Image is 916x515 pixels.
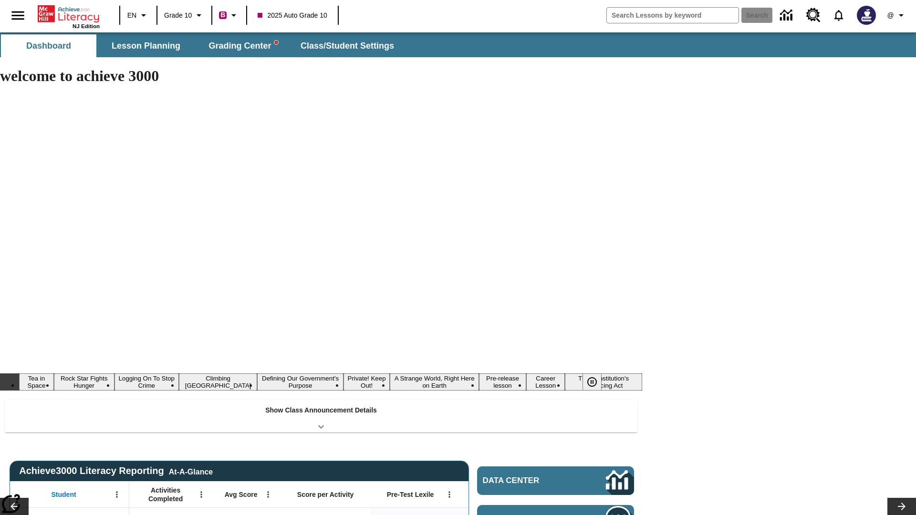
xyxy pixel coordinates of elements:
button: Slide 2 Rock Star Fights Hunger [54,373,114,391]
span: @ [887,10,894,21]
svg: writing assistant alert [274,41,278,44]
span: Lesson Planning [112,41,180,51]
span: Student [52,490,76,499]
button: Grading Center [196,34,291,57]
a: Home [38,4,100,23]
span: Activities Completed [134,486,197,503]
span: EN [127,10,136,21]
span: Grade 10 [164,10,192,21]
p: Show Class Announcement Details [265,405,377,415]
a: Data Center [774,2,801,29]
img: Avatar [857,6,876,25]
span: Avg Score [225,490,258,499]
button: Profile/Settings [882,7,912,24]
button: Pause [583,373,602,391]
a: Notifications [826,3,851,28]
button: Open Menu [261,487,275,502]
button: Slide 7 A Strange World, Right Here on Earth [390,373,479,391]
input: search field [607,8,739,23]
button: Open Menu [110,487,124,502]
button: Slide 4 Climbing Mount Tai [179,373,258,391]
a: Data Center [477,466,634,495]
button: Open Menu [442,487,457,502]
a: Resource Center, Will open in new tab [801,2,826,28]
button: Slide 3 Logging On To Stop Crime [114,373,179,391]
div: Pause [583,373,611,391]
button: Lesson Planning [98,34,194,57]
span: Pre-Test Lexile [387,490,434,499]
span: B [220,9,225,21]
button: Open Menu [194,487,208,502]
button: Slide 1 Tea in Space [19,373,54,391]
button: Class/Student Settings [293,34,402,57]
button: Open side menu [4,1,32,30]
div: Show Class Announcement Details [5,400,637,433]
div: Home [38,3,100,29]
span: Class/Student Settings [301,41,394,51]
button: Slide 9 Career Lesson [526,373,565,391]
button: Select a new avatar [851,3,882,28]
button: Slide 10 The Constitution's Balancing Act [565,373,642,391]
button: Grade: Grade 10, Select a grade [160,7,208,24]
button: Slide 5 Defining Our Government's Purpose [257,373,343,391]
span: NJ Edition [73,23,100,29]
button: Boost Class color is violet red. Change class color [215,7,243,24]
button: Slide 6 Private! Keep Out! [343,373,390,391]
span: Score per Activity [297,490,354,499]
span: Dashboard [26,41,71,51]
button: Slide 8 Pre-release lesson [479,373,526,391]
span: 2025 Auto Grade 10 [258,10,327,21]
button: Dashboard [1,34,96,57]
span: Grading Center [208,41,278,51]
span: Data Center [483,476,573,485]
button: Lesson carousel, Next [887,498,916,515]
span: Achieve3000 Literacy Reporting [19,465,213,476]
button: Language: EN, Select a language [123,7,154,24]
div: At-A-Glance [169,466,213,476]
